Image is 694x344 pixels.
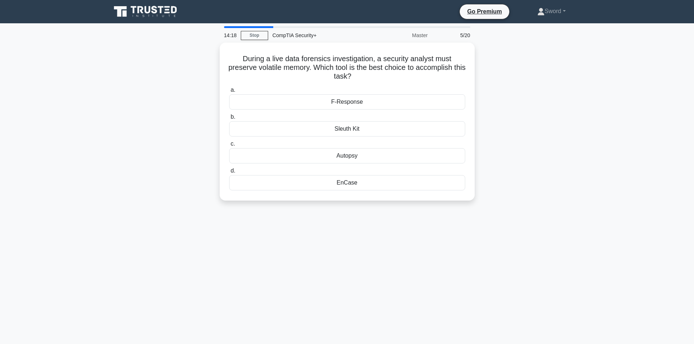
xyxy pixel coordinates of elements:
[229,148,465,163] div: Autopsy
[231,114,235,120] span: b.
[231,141,235,147] span: c.
[220,28,241,43] div: 14:18
[231,87,235,93] span: a.
[241,31,268,40] a: Stop
[268,28,368,43] div: CompTIA Security+
[368,28,432,43] div: Master
[229,94,465,110] div: F-Response
[229,121,465,137] div: Sleuth Kit
[463,7,506,16] a: Go Premium
[432,28,475,43] div: 5/20
[228,54,466,81] h5: During a live data forensics investigation, a security analyst must preserve volatile memory. Whi...
[231,167,235,174] span: d.
[229,175,465,190] div: EnCase
[520,4,583,19] a: Sword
